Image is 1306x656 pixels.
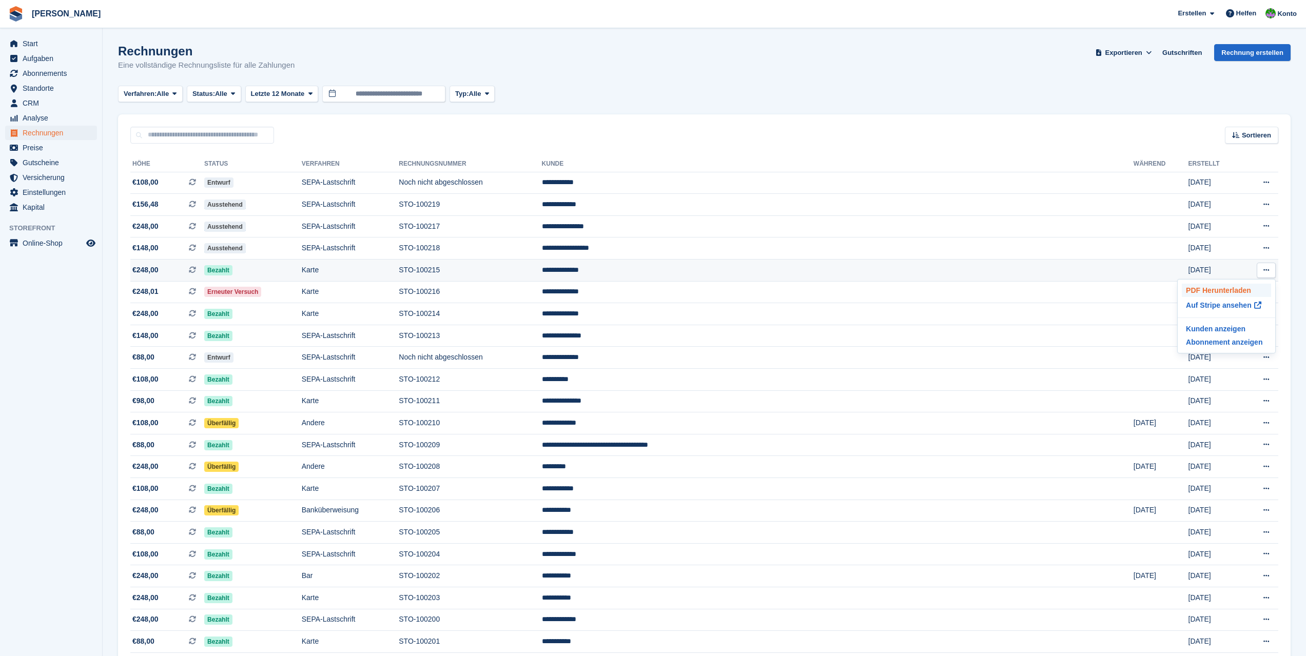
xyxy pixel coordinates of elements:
span: Kapital [23,200,84,214]
td: STO-100216 [399,281,541,303]
span: Bezahlt [204,637,232,647]
td: Karte [302,587,399,609]
td: [DATE] [1188,347,1242,369]
span: Konto [1277,9,1297,19]
span: Sortieren [1242,130,1271,141]
a: menu [5,155,97,170]
td: STO-100203 [399,587,541,609]
span: €108,00 [132,374,159,385]
a: Gutschriften [1158,44,1206,61]
span: €148,00 [132,330,159,341]
td: Bar [302,565,399,587]
td: [DATE] [1188,500,1242,522]
td: Andere [302,412,399,434]
td: STO-100205 [399,522,541,544]
span: CRM [23,96,84,110]
span: €248,00 [132,221,159,232]
span: Einstellungen [23,185,84,200]
span: Preise [23,141,84,155]
span: Verfahren: [124,89,157,99]
th: Rechnungsnummer [399,156,541,172]
td: STO-100202 [399,565,541,587]
td: STO-100210 [399,412,541,434]
span: Bezahlt [204,571,232,581]
td: SEPA-Lastschrift [302,522,399,544]
td: SEPA-Lastschrift [302,172,399,194]
button: Letzte 12 Monate [245,86,319,103]
span: €248,00 [132,265,159,275]
span: Bezahlt [204,549,232,560]
span: €248,00 [132,308,159,319]
td: SEPA-Lastschrift [302,237,399,260]
a: Rechnung erstellen [1214,44,1291,61]
span: Erneuter Versuch [204,287,261,297]
span: Ausstehend [204,243,246,253]
a: Auf Stripe ansehen [1182,297,1271,313]
span: €88,00 [132,636,154,647]
a: menu [5,141,97,155]
span: Überfällig [204,505,239,515]
td: [DATE] [1188,390,1242,412]
button: Verfahren: Alle [118,86,183,103]
span: Abonnements [23,66,84,81]
td: [DATE] [1188,172,1242,194]
span: Bezahlt [204,396,232,406]
td: STO-100213 [399,325,541,347]
span: Bezahlt [204,593,232,603]
th: Status [204,156,302,172]
td: [DATE] [1188,631,1242,653]
a: menu [5,185,97,200]
a: menu [5,96,97,110]
td: Karte [302,478,399,500]
span: Gutscheine [23,155,84,170]
td: STO-100212 [399,369,541,391]
span: Bezahlt [204,440,232,450]
a: PDF Herunterladen [1182,284,1271,297]
span: €248,00 [132,505,159,515]
span: Überfällig [204,462,239,472]
td: [DATE] [1188,478,1242,500]
span: Exportieren [1105,48,1142,58]
td: [DATE] [1188,369,1242,391]
span: Bezahlt [204,484,232,494]
span: Alle [215,89,227,99]
span: €148,00 [132,243,159,253]
td: [DATE] [1188,522,1242,544]
td: STO-100209 [399,434,541,456]
a: menu [5,81,97,95]
span: Aufgaben [23,51,84,66]
p: Eine vollständige Rechnungsliste für alle Zahlungen [118,59,295,71]
a: Abonnement anzeigen [1182,335,1271,349]
span: Alle [157,89,169,99]
td: SEPA-Lastschrift [302,347,399,369]
span: €88,00 [132,440,154,450]
td: Karte [302,260,399,282]
span: €248,00 [132,592,159,603]
td: [DATE] [1188,237,1242,260]
span: Start [23,36,84,51]
span: €88,00 [132,352,154,363]
span: Storefront [9,223,102,233]
span: €98,00 [132,395,154,406]
td: SEPA-Lastschrift [302,434,399,456]
span: Überfällig [204,418,239,428]
td: STO-100200 [399,609,541,631]
td: [DATE] [1188,434,1242,456]
td: SEPA-Lastschrift [302,194,399,216]
td: [DATE] [1188,412,1242,434]
a: Speisekarte [5,236,97,250]
td: STO-100217 [399,215,541,237]
span: Bezahlt [204,527,232,538]
td: Karte [302,303,399,325]
td: Karte [302,281,399,303]
td: SEPA-Lastschrift [302,369,399,391]
span: €248,00 [132,570,159,581]
td: STO-100215 [399,260,541,282]
span: Rechnungen [23,126,84,140]
td: STO-100201 [399,631,541,653]
td: [DATE] [1188,587,1242,609]
td: [DATE] [1134,412,1188,434]
span: €108,00 [132,418,159,428]
span: €108,00 [132,549,159,560]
